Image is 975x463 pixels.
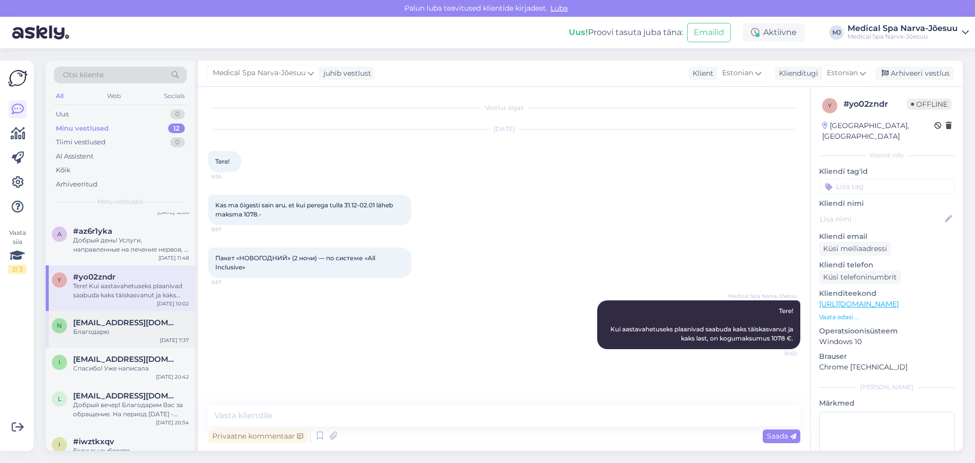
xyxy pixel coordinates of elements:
div: All [54,89,66,103]
span: Medical Spa Narva-Jõesuu [728,292,797,300]
span: #yo02zndr [73,272,115,282]
span: a [57,230,62,238]
div: juhib vestlust [319,68,371,79]
div: [PERSON_NAME] [819,383,955,392]
p: Kliendi telefon [819,260,955,270]
div: 0 [170,109,185,119]
div: Küsi meiliaadressi [819,242,891,256]
div: Küsi telefoninumbrit [819,270,901,284]
div: MJ [829,25,843,40]
p: Operatsioonisüsteem [819,326,955,336]
div: [DATE] 10:02 [157,300,189,307]
span: natzen70@list.ru [73,318,179,327]
span: Otsi kliente [63,70,104,80]
div: 12 [168,124,185,134]
div: Socials [162,89,187,103]
div: Medical Spa Narva-Jõesuu [848,33,958,41]
div: Web [105,89,123,103]
div: [DATE] [208,125,800,134]
span: l [58,395,61,403]
p: Kliendi nimi [819,198,955,209]
span: Luba [547,4,571,13]
div: Tere! Kui aastavahetuseks plaanivad saabuda kaks täiskasvanut ja kaks last, on kogumaksumus 1078 €. [73,282,189,300]
span: Offline [907,99,952,110]
input: Lisa tag [819,179,955,194]
span: i [58,358,60,366]
span: Kas ma õigesti sain aru, et kui perega tulla 31.12-02.01 läheb maksma 1078.- [215,201,395,218]
span: #az6r1yka [73,227,112,236]
span: 9:57 [211,279,249,286]
div: Aktiivne [743,23,805,42]
div: Tiimi vestlused [56,137,106,147]
div: Medical Spa Narva-Jõesuu [848,24,958,33]
div: # yo02zndr [843,98,907,110]
div: Klient [689,68,713,79]
p: Kliendi tag'id [819,166,955,177]
div: 0 [170,137,185,147]
span: Estonian [722,68,753,79]
div: Kliendi info [819,151,955,160]
div: Arhiveeri vestlus [875,67,954,80]
span: Medical Spa Narva-Jõesuu [213,68,306,79]
p: Klienditeekond [819,288,955,299]
button: Emailid [687,23,731,42]
span: 9:56 [211,173,249,180]
span: Minu vestlused [97,197,143,206]
span: #iwztkxqv [73,437,114,446]
b: Uus! [569,27,588,37]
a: Medical Spa Narva-JõesuuMedical Spa Narva-Jõesuu [848,24,969,41]
p: Brauser [819,351,955,362]
div: Добрый день! Услуги, направленные на лечение нервов, в нашем Центре здоровья и красоты не предост... [73,236,189,254]
div: Спасибо! Уже написала [73,364,189,373]
span: y [828,102,832,109]
div: Uus [56,109,69,119]
div: [DATE] 12:06 [157,208,189,216]
div: [GEOGRAPHIC_DATA], [GEOGRAPHIC_DATA] [822,120,934,142]
div: Vestlus algas [208,103,800,112]
div: 2 / 3 [8,265,26,274]
span: y [57,276,61,284]
span: Пакет «НОВОГОДНИЙ» (2 ночи) — по системе «All Inclusive» [215,254,377,271]
div: Proovi tasuta juba täna: [569,26,683,39]
div: Klienditugi [775,68,818,79]
input: Lisa nimi [820,213,943,225]
span: 9:57 [211,226,249,233]
span: i [58,441,60,448]
img: Askly Logo [8,69,27,88]
div: AI Assistent [56,151,93,162]
div: [DATE] 7:37 [160,336,189,344]
span: inglenookolga@gmail.com [73,355,179,364]
div: Kõik [56,165,71,175]
a: [URL][DOMAIN_NAME] [819,299,899,308]
p: Chrome [TECHNICAL_ID] [819,362,955,373]
p: Vaata edasi ... [819,313,955,322]
div: Arhiveeritud [56,179,97,190]
span: n [57,322,62,329]
div: Privaatne kommentaar [208,429,307,443]
span: Estonian [827,68,858,79]
p: Windows 10 [819,336,955,347]
span: 10:02 [759,350,797,357]
div: Благодарю [73,327,189,336]
div: [DATE] 20:34 [156,419,189,426]
span: Tere! [215,158,230,165]
p: Kliendi email [819,231,955,242]
div: Vaata siia [8,228,26,274]
span: Saada [767,431,796,441]
div: Minu vestlused [56,124,109,134]
div: Добрый вечер! Благодарим Вас за обращение. На период [DATE] - [DATE] стоимость пакета "Скажи здор... [73,400,189,419]
span: lydmilla@gmail.com [73,391,179,400]
div: [DATE] 11:48 [158,254,189,262]
div: [DATE] 20:42 [156,373,189,381]
p: Märkmed [819,398,955,409]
